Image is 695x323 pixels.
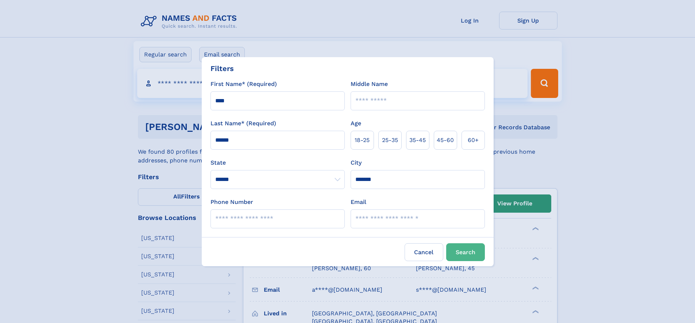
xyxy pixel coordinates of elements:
label: State [211,158,345,167]
label: Email [351,198,366,206]
label: First Name* (Required) [211,80,277,88]
span: 25‑35 [382,136,398,145]
label: City [351,158,362,167]
label: Cancel [405,243,443,261]
label: Middle Name [351,80,388,88]
span: 35‑45 [409,136,426,145]
span: 18‑25 [355,136,370,145]
span: 60+ [468,136,479,145]
label: Last Name* (Required) [211,119,276,128]
div: Filters [211,63,234,74]
label: Age [351,119,361,128]
span: 45‑60 [437,136,454,145]
button: Search [446,243,485,261]
label: Phone Number [211,198,253,206]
